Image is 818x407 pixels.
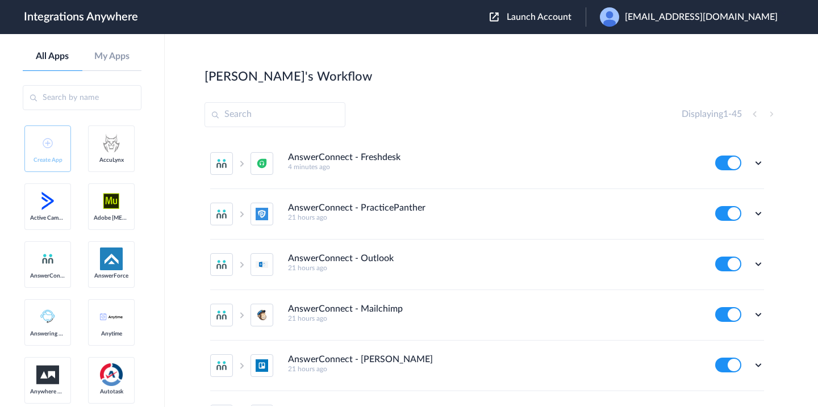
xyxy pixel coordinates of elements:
[36,305,59,328] img: Answering_service.png
[94,157,129,163] span: AccuLynx
[100,190,123,212] img: adobe-muse-logo.svg
[204,102,345,127] input: Search
[100,247,123,270] img: af-app-logo.svg
[94,215,129,221] span: Adobe [MEDICAL_DATA]
[288,253,394,264] h4: AnswerConnect - Outlook
[30,215,65,221] span: Active Campaign
[94,330,129,337] span: Anytime
[94,272,129,279] span: AnswerForce
[288,354,433,365] h4: AnswerConnect - [PERSON_NAME]
[288,314,700,322] h5: 21 hours ago
[288,365,700,373] h5: 21 hours ago
[36,366,59,384] img: aww.png
[100,313,123,320] img: anytime-calendar-logo.svg
[600,7,619,27] img: user.png
[288,304,403,314] h4: AnswerConnect - Mailchimp
[490,12,499,22] img: launch-acct-icon.svg
[288,152,400,163] h4: AnswerConnect - Freshdesk
[100,132,123,154] img: acculynx-logo.svg
[41,252,55,266] img: answerconnect-logo.svg
[30,330,65,337] span: Answering Service
[94,388,129,395] span: Autotask
[288,163,700,171] h5: 4 minutes ago
[288,213,700,221] h5: 21 hours ago
[30,272,65,279] span: AnswerConnect
[507,12,571,22] span: Launch Account
[23,85,141,110] input: Search by name
[30,388,65,395] span: Anywhere Works
[682,109,742,120] h4: Displaying -
[36,190,59,212] img: active-campaign-logo.svg
[43,138,53,148] img: add-icon.svg
[732,110,742,119] span: 45
[23,51,82,62] a: All Apps
[490,12,586,23] button: Launch Account
[24,10,138,24] h1: Integrations Anywhere
[288,264,700,272] h5: 21 hours ago
[204,69,372,84] h2: [PERSON_NAME]'s Workflow
[288,203,425,213] h4: AnswerConnect - PracticePanther
[625,12,778,23] span: [EMAIL_ADDRESS][DOMAIN_NAME]
[723,110,728,119] span: 1
[82,51,142,62] a: My Apps
[100,363,123,386] img: autotask.png
[30,157,65,163] span: Create App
